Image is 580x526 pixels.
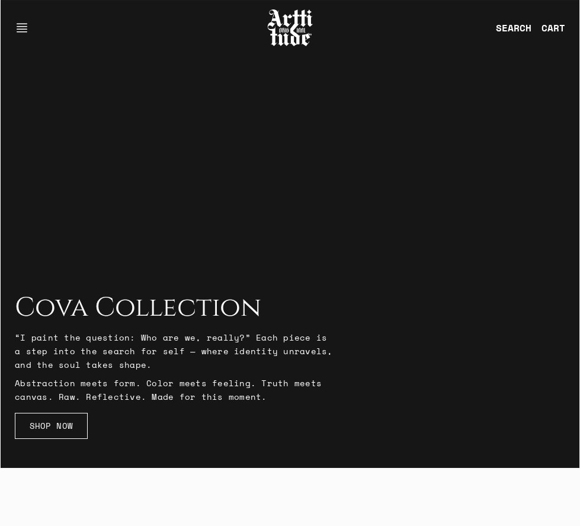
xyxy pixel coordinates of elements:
a: SEARCH [486,16,532,40]
p: Abstraction meets form. Color meets feeling. Truth meets canvas. Raw. Reflective. Made for this m... [15,376,335,403]
a: Open cart [532,16,565,40]
h2: Cova Collection [15,293,335,323]
button: Open navigation [15,14,36,42]
div: CART [541,21,565,35]
a: SHOP NOW [15,413,88,439]
img: Arttitude [267,8,314,48]
p: “I paint the question: Who are we, really?” Each piece is a step into the search for self — where... [15,331,335,371]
